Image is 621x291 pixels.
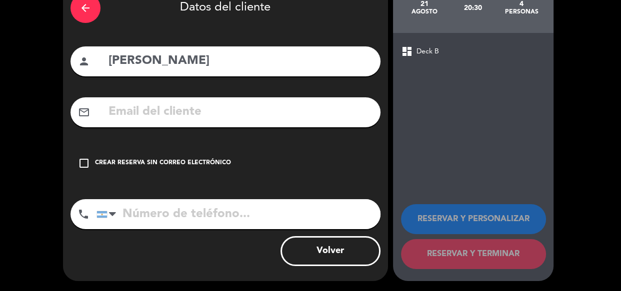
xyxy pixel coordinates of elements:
[401,45,413,57] span: dashboard
[401,204,546,234] button: RESERVAR Y PERSONALIZAR
[77,208,89,220] i: phone
[79,2,91,14] i: arrow_back
[78,106,90,118] i: mail_outline
[95,158,231,168] div: Crear reserva sin correo electrónico
[78,55,90,67] i: person
[400,8,449,16] div: agosto
[401,239,546,269] button: RESERVAR Y TERMINAR
[280,236,380,266] button: Volver
[78,157,90,169] i: check_box_outline_blank
[107,51,373,71] input: Nombre del cliente
[96,199,380,229] input: Número de teléfono...
[416,46,439,57] span: Deck B
[107,102,373,122] input: Email del cliente
[97,200,120,229] div: Argentina: +54
[497,8,545,16] div: personas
